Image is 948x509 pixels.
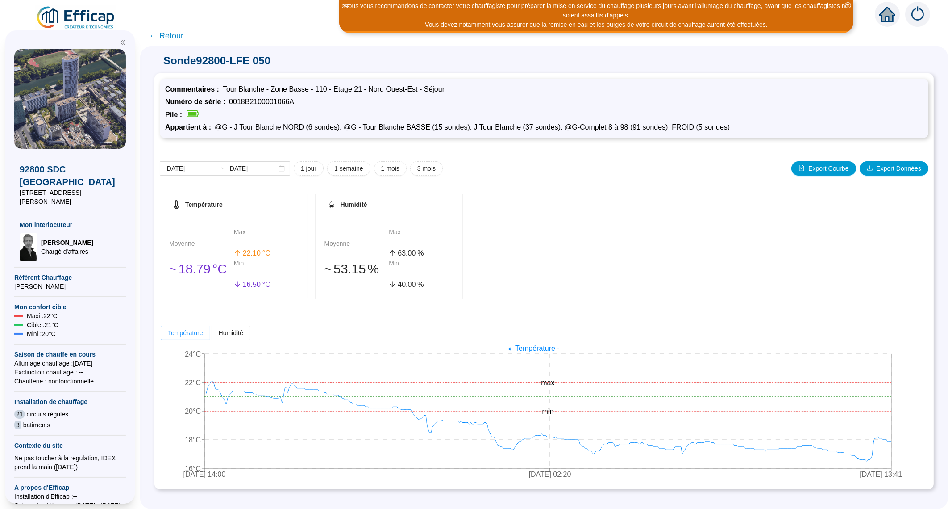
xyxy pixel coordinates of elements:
[27,311,58,320] span: Maxi : 22 °C
[262,279,270,290] span: °C
[27,320,58,329] span: Cible : 21 °C
[14,441,126,450] span: Contexte du site
[374,161,407,176] button: 1 mois
[542,408,554,415] tspan: min
[14,454,126,471] div: Ne pas toucher à la regulation, IDEX prend la main ([DATE])
[215,123,730,131] span: @G - J Tour Blanche NORD (6 sondes), @G - Tour Blanche BASSE (15 sondes), J Tour Blanche (37 sond...
[185,350,201,358] tspan: 24°C
[228,164,277,173] input: Date de fin
[185,436,201,444] tspan: 18°C
[165,164,214,173] input: Date de début
[879,6,895,22] span: home
[341,3,349,10] i: 2 / 3
[324,260,332,279] span: 󠁾~
[14,492,126,501] span: Installation d'Efficap : --
[389,227,453,246] div: Max
[41,247,93,256] span: Chargé d'affaires
[168,329,203,337] span: Température
[27,410,68,419] span: circuits régulés
[243,281,251,288] span: 16
[234,259,299,278] div: Min
[229,98,294,105] span: 0018B2100001066A
[185,201,223,208] span: Température
[389,249,396,257] span: arrow-up
[183,471,226,479] tspan: [DATE] 14:00
[14,273,126,282] span: Référent Chauffage
[389,281,396,288] span: arrow-down
[212,260,227,279] span: °C
[243,249,251,257] span: 22
[417,248,424,259] span: %
[406,249,416,257] span: .00
[845,2,851,8] span: close-circle
[27,329,56,338] span: Mini : 20 °C
[262,248,270,259] span: °C
[860,161,928,176] button: Export Données
[14,303,126,311] span: Mon confort cible
[14,368,126,377] span: Exctinction chauffage : --
[515,345,560,352] span: Température -
[165,85,223,93] span: Commentaires :
[417,279,424,290] span: %
[179,262,193,276] span: 18
[223,85,445,93] span: Tour Blanche - Zone Basse - 110 - Etage 21 - Nord Ouest-Est - Séjour
[149,29,183,42] span: ← Retour
[860,471,902,479] tspan: [DATE] 13:41
[324,239,389,258] div: Moyenne
[808,164,848,173] span: Export Courbe
[294,161,324,176] button: 1 jour
[251,281,261,288] span: .50
[120,39,126,46] span: double-left
[154,54,934,68] span: Sonde 92800-LFE 050
[791,161,856,176] button: Export Courbe
[20,163,121,188] span: 92800 SDC [GEOGRAPHIC_DATA]
[14,377,126,386] span: Chaufferie : non fonctionnelle
[234,281,241,288] span: arrow-down
[219,329,243,337] span: Humidité
[333,262,348,276] span: 53
[217,165,225,172] span: swap-right
[301,164,316,173] span: 1 jour
[389,259,453,278] div: Min
[529,471,571,479] tspan: [DATE] 02:20
[185,408,201,415] tspan: 20°C
[541,379,554,387] tspan: max
[381,164,399,173] span: 1 mois
[341,201,367,208] span: Humidité
[169,260,177,279] span: 󠁾~
[165,98,229,105] span: Numéro de série :
[165,111,186,118] span: Pile :
[327,161,370,176] button: 1 semaine
[867,165,873,171] span: download
[398,249,406,257] span: 63
[341,1,852,20] div: Nous vous recommandons de contacter votre chauffagiste pour préparer la mise en service du chauff...
[251,249,261,257] span: .10
[41,238,93,247] span: [PERSON_NAME]
[341,20,852,29] div: Vous devez notamment vous assurer que la remise en eau et les purges de votre circuit de chauffag...
[193,262,211,276] span: .79
[217,165,225,172] span: to
[410,161,443,176] button: 3 mois
[798,165,805,171] span: file-image
[14,410,25,419] span: 21
[234,249,241,257] span: arrow-up
[406,281,416,288] span: .00
[14,282,126,291] span: [PERSON_NAME]
[234,227,299,246] div: Max
[20,188,121,206] span: [STREET_ADDRESS][PERSON_NAME]
[20,220,121,229] span: Mon interlocuteur
[14,350,126,359] span: Saison de chauffe en cours
[20,233,37,261] img: Chargé d'affaires
[14,359,126,368] span: Allumage chauffage : [DATE]
[14,421,21,429] span: 3
[398,281,406,288] span: 40
[185,465,201,472] tspan: 16°C
[36,5,116,30] img: efficap energie logo
[14,483,126,492] span: A propos d'Efficap
[905,2,930,27] img: alerts
[877,164,921,173] span: Export Données
[23,421,50,429] span: batiments
[417,164,436,173] span: 3 mois
[368,260,379,279] span: %
[185,379,201,387] tspan: 22°C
